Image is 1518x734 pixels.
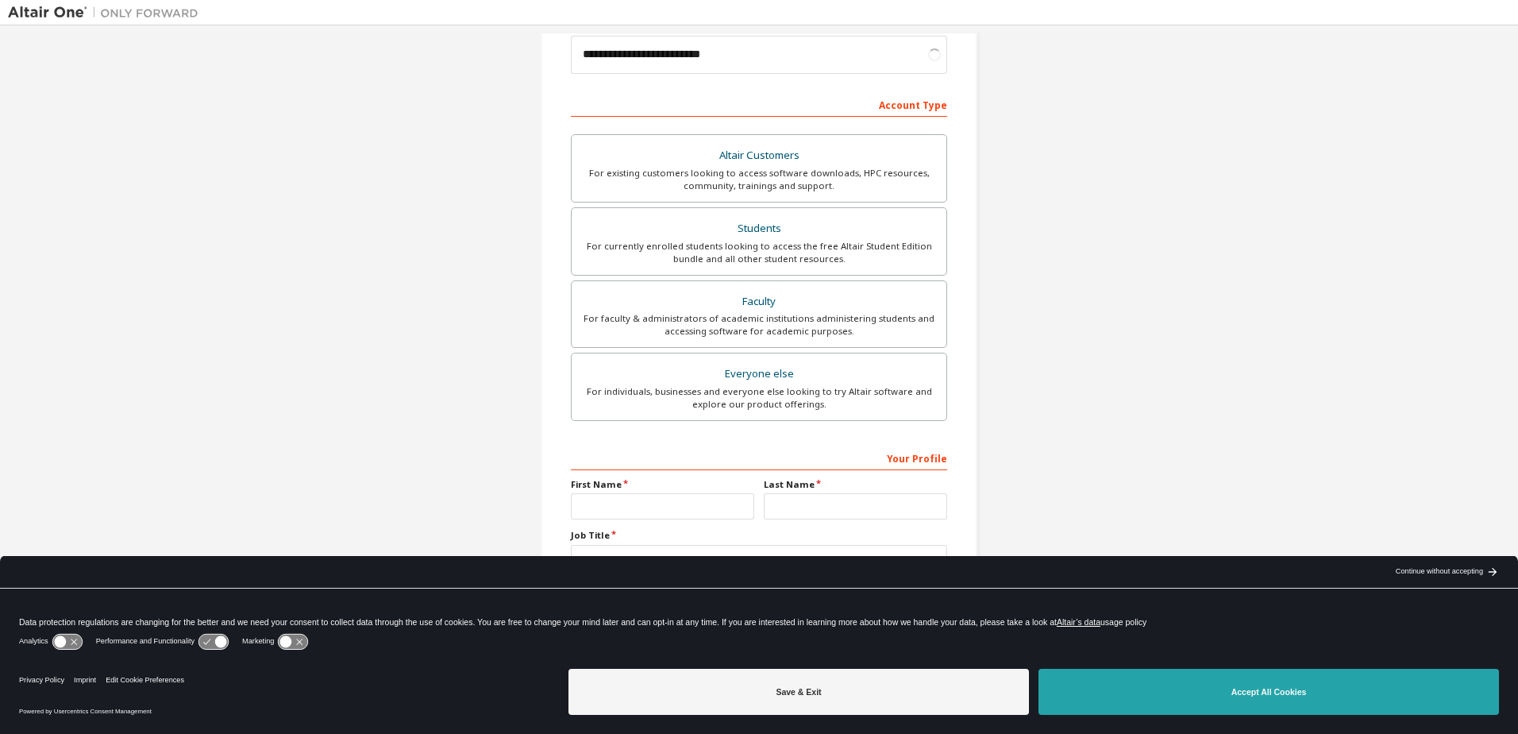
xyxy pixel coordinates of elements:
[581,218,937,240] div: Students
[8,5,206,21] img: Altair One
[581,385,937,411] div: For individuals, businesses and everyone else looking to try Altair software and explore our prod...
[581,167,937,192] div: For existing customers looking to access software downloads, HPC resources, community, trainings ...
[581,240,937,265] div: For currently enrolled students looking to access the free Altair Student Edition bundle and all ...
[571,91,947,117] div: Account Type
[581,145,937,167] div: Altair Customers
[571,478,754,491] label: First Name
[571,445,947,470] div: Your Profile
[581,312,937,338] div: For faculty & administrators of academic institutions administering students and accessing softwa...
[581,363,937,385] div: Everyone else
[764,478,947,491] label: Last Name
[571,529,947,542] label: Job Title
[581,291,937,313] div: Faculty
